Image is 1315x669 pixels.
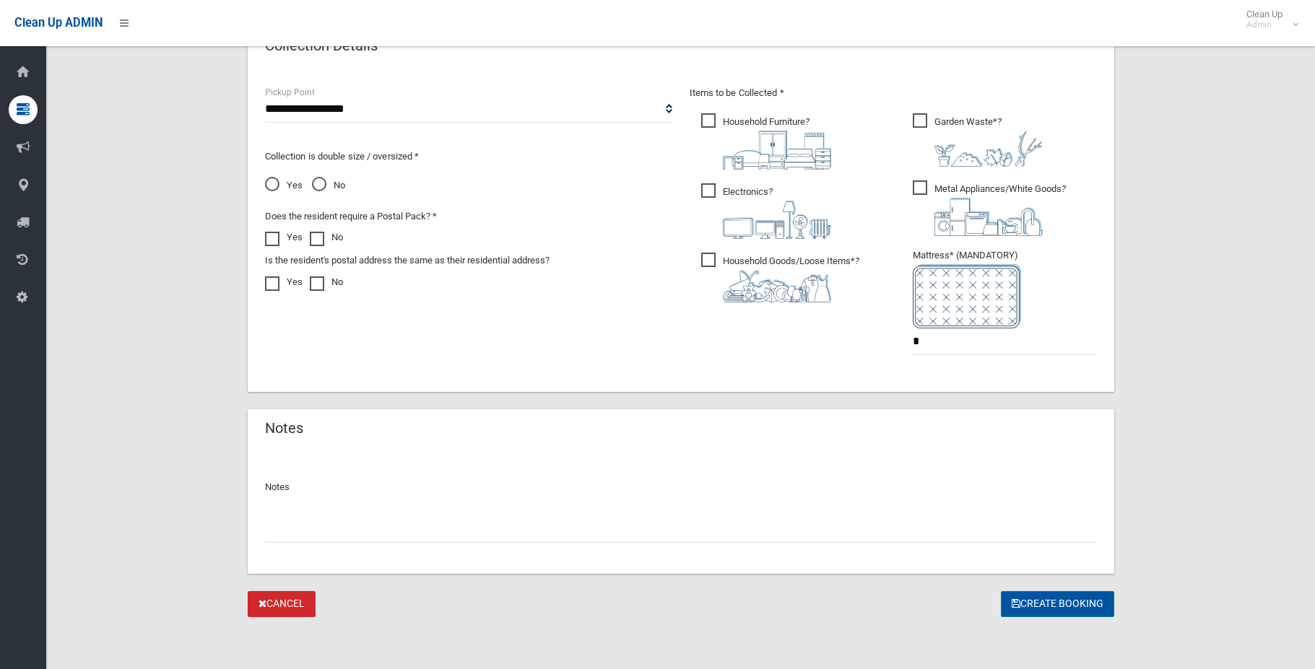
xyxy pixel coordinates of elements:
[265,229,303,246] label: Yes
[14,16,103,30] span: Clean Up ADMIN
[310,274,343,291] label: No
[723,270,831,302] img: b13cc3517677393f34c0a387616ef184.png
[312,177,345,194] span: No
[265,252,550,269] label: Is the resident's postal address the same as their residential address?
[723,131,831,170] img: aa9efdbe659d29b613fca23ba79d85cb.png
[248,591,316,618] a: Cancel
[913,250,1097,328] span: Mattress* (MANDATORY)
[1239,9,1297,30] span: Clean Up
[310,229,343,246] label: No
[701,253,859,302] span: Household Goods/Loose Items*
[913,264,1021,328] img: e7408bece873d2c1783593a074e5cb2f.png
[265,274,303,291] label: Yes
[723,201,831,239] img: 394712a680b73dbc3d2a6a3a7ffe5a07.png
[1001,591,1114,618] button: Create Booking
[248,414,321,442] header: Notes
[1246,19,1283,30] small: Admin
[934,116,1043,167] i: ?
[934,198,1043,236] img: 36c1b0289cb1767239cdd3de9e694f19.png
[265,177,303,194] span: Yes
[913,180,1066,236] span: Metal Appliances/White Goods
[690,84,1097,102] p: Items to be Collected *
[723,186,831,239] i: ?
[723,116,831,170] i: ?
[913,113,1043,167] span: Garden Waste*
[934,183,1066,236] i: ?
[265,148,672,165] p: Collection is double size / oversized *
[701,183,831,239] span: Electronics
[265,478,1097,496] p: Notes
[934,131,1043,167] img: 4fd8a5c772b2c999c83690221e5242e0.png
[701,113,831,170] span: Household Furniture
[265,208,437,225] label: Does the resident require a Postal Pack? *
[723,255,859,302] i: ?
